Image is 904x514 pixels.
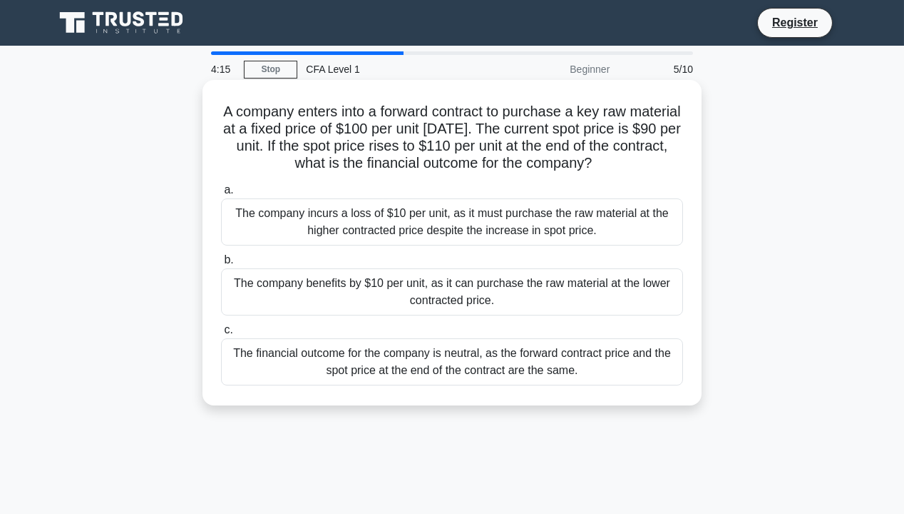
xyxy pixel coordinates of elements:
[764,14,826,31] a: Register
[221,268,683,316] div: The company benefits by $10 per unit, as it can purchase the raw material at the lower contracted...
[224,253,233,266] span: b.
[202,55,244,84] div: 4:15
[221,198,683,246] div: The company incurs a loss of $10 per unit, as it must purchase the raw material at the higher con...
[297,55,493,84] div: CFA Level 1
[221,338,683,385] div: The financial outcome for the company is neutral, as the forward contract price and the spot pric...
[493,55,618,84] div: Beginner
[224,323,232,336] span: c.
[224,183,233,196] span: a.
[244,61,297,79] a: Stop
[220,103,684,173] h5: A company enters into a forward contract to purchase a key raw material at a fixed price of $100 ...
[618,55,702,84] div: 5/10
